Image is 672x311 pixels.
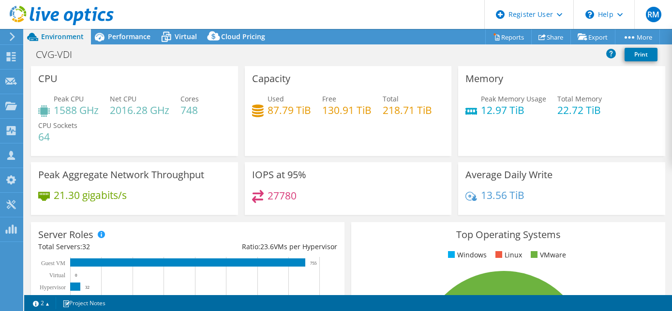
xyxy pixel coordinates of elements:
[493,250,522,260] li: Linux
[110,105,169,115] h4: 2016.28 GHz
[38,241,188,252] div: Total Servers:
[54,105,99,115] h4: 1588 GHz
[175,32,197,41] span: Virtual
[82,242,90,251] span: 32
[38,73,58,84] h3: CPU
[268,94,284,103] span: Used
[481,94,546,103] span: Peak Memory Usage
[322,94,336,103] span: Free
[252,73,290,84] h3: Capacity
[26,297,56,309] a: 2
[180,94,199,103] span: Cores
[180,105,199,115] h4: 748
[75,273,77,278] text: 0
[54,190,127,200] h4: 21.30 gigabits/s
[625,48,657,61] a: Print
[310,261,317,266] text: 755
[446,250,487,260] li: Windows
[465,73,503,84] h3: Memory
[585,10,594,19] svg: \n
[108,32,150,41] span: Performance
[531,29,571,44] a: Share
[383,94,399,103] span: Total
[85,285,90,290] text: 32
[260,242,274,251] span: 23.6
[110,94,136,103] span: Net CPU
[358,229,657,240] h3: Top Operating Systems
[481,105,546,115] h4: 12.97 TiB
[570,29,615,44] a: Export
[268,190,297,201] h4: 27780
[465,170,553,180] h3: Average Daily Write
[41,260,65,267] text: Guest VM
[188,241,337,252] div: Ratio: VMs per Hypervisor
[41,32,84,41] span: Environment
[268,105,311,115] h4: 87.79 TiB
[557,94,602,103] span: Total Memory
[615,29,660,44] a: More
[485,29,532,44] a: Reports
[38,229,93,240] h3: Server Roles
[38,131,77,142] h4: 64
[49,272,66,279] text: Virtual
[38,121,77,130] span: CPU Sockets
[557,105,602,115] h4: 22.72 TiB
[383,105,432,115] h4: 218.71 TiB
[252,170,306,180] h3: IOPS at 95%
[528,250,566,260] li: VMware
[221,32,265,41] span: Cloud Pricing
[322,105,372,115] h4: 130.91 TiB
[38,170,204,180] h3: Peak Aggregate Network Throughput
[54,94,84,103] span: Peak CPU
[646,7,661,22] span: RM
[56,297,112,309] a: Project Notes
[40,284,66,291] text: Hypervisor
[481,190,524,200] h4: 13.56 TiB
[31,49,87,60] h1: CVG-VDI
